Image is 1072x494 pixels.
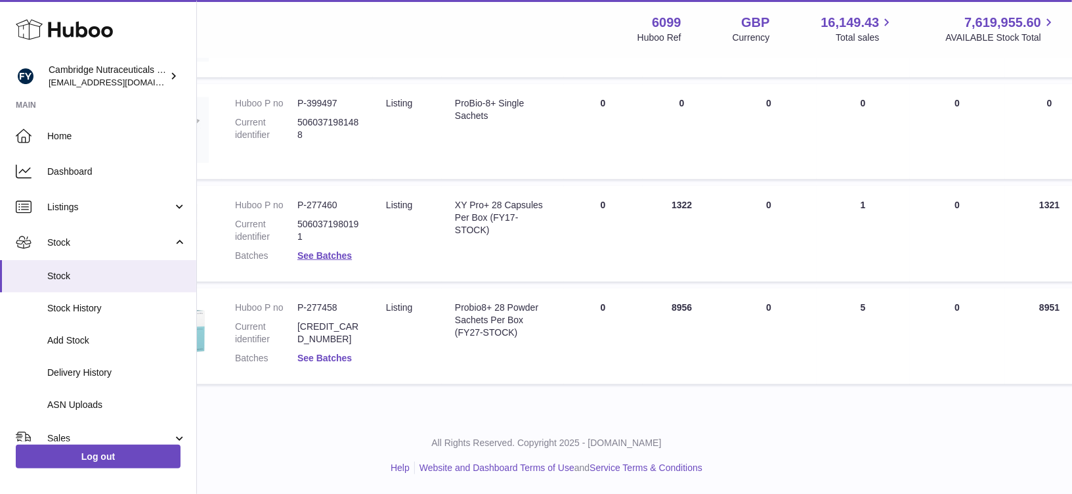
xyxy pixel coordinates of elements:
dt: Batches [235,352,297,365]
span: [EMAIL_ADDRESS][DOMAIN_NAME] [49,77,193,87]
a: Website and Dashboard Terms of Use [419,462,574,473]
dt: Current identifier [235,116,297,141]
td: 8956 [643,288,721,384]
span: Sales [47,432,173,445]
img: huboo@camnutra.com [16,66,35,86]
td: 0 [721,84,817,179]
strong: 6099 [652,14,681,32]
td: 0 [817,84,910,179]
dd: [CREDIT_CARD_NUMBER] [297,321,360,346]
td: 1 [817,186,910,282]
a: See Batches [297,353,352,363]
a: Help [391,462,410,473]
a: Service Terms & Conditions [590,462,702,473]
dd: 5060371981488 [297,116,360,141]
a: 7,619,955.60 AVAILABLE Stock Total [945,14,1056,44]
p: All Rights Reserved. Copyright 2025 - [DOMAIN_NAME] [119,437,974,449]
span: Stock [47,236,173,249]
span: 0 [954,200,960,210]
span: ASN Uploads [47,399,186,411]
dd: P-277458 [297,302,360,314]
span: 0 [954,302,960,313]
td: 1322 [643,186,721,282]
span: Add Stock [47,334,186,347]
div: Huboo Ref [637,32,681,44]
div: ProBio-8+ Single Sachets [455,97,551,122]
a: 16,149.43 Total sales [821,14,894,44]
dt: Huboo P no [235,97,297,110]
span: Listings [47,201,173,213]
dd: P-277460 [297,199,360,212]
span: AVAILABLE Stock Total [945,32,1056,44]
span: 16,149.43 [821,14,879,32]
div: Cambridge Nutraceuticals Ltd [49,64,167,89]
td: 0 [721,186,817,282]
strong: GBP [741,14,769,32]
dt: Batches [235,250,297,262]
td: 0 [643,84,721,179]
a: Log out [16,445,181,468]
div: Probio8+ 28 Powder Sachets Per Box (FY27-STOCK) [455,302,551,339]
td: 0 [721,288,817,384]
dt: Huboo P no [235,199,297,212]
td: 5 [817,288,910,384]
span: listing [386,200,412,210]
span: Home [47,130,186,143]
span: Dashboard [47,166,186,178]
div: Currency [733,32,770,44]
span: Delivery History [47,367,186,379]
dd: P-399497 [297,97,360,110]
dt: Current identifier [235,218,297,243]
span: 0 [954,98,960,108]
span: 7,619,955.60 [964,14,1041,32]
td: 0 [564,186,643,282]
td: 0 [564,84,643,179]
dt: Current identifier [235,321,297,346]
a: See Batches [297,250,352,261]
div: XY Pro+ 28 Capsules Per Box (FY17-STOCK) [455,199,551,236]
dd: 5060371980191 [297,218,360,243]
span: Total sales [836,32,894,44]
span: Stock [47,270,186,282]
span: listing [386,98,412,108]
dt: Huboo P no [235,302,297,314]
td: 0 [564,288,643,384]
span: listing [386,302,412,313]
li: and [415,462,702,474]
span: Stock History [47,302,186,315]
